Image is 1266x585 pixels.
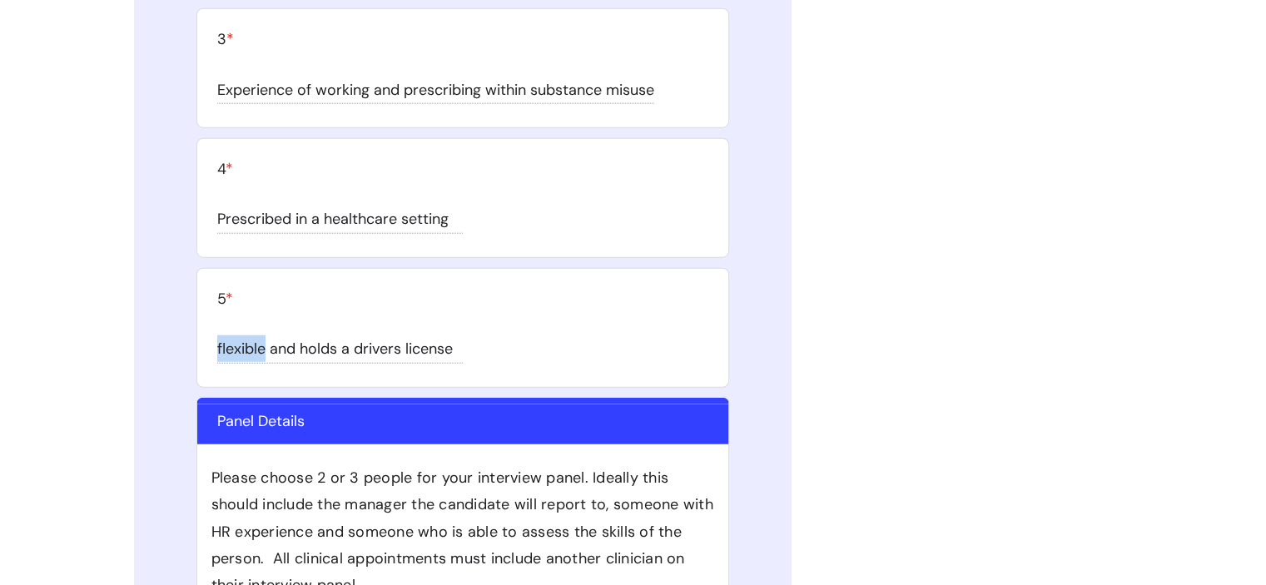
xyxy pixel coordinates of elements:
[197,404,728,444] h2: Panel Details
[217,285,708,312] h2: 5
[217,335,463,363] div: flexible and holds a drivers license
[217,206,463,233] div: Prescribed in a healthcare setting
[217,26,708,52] h2: 3
[217,156,708,182] h2: 4
[217,77,654,104] div: Experience of working and prescribing within substance misuse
